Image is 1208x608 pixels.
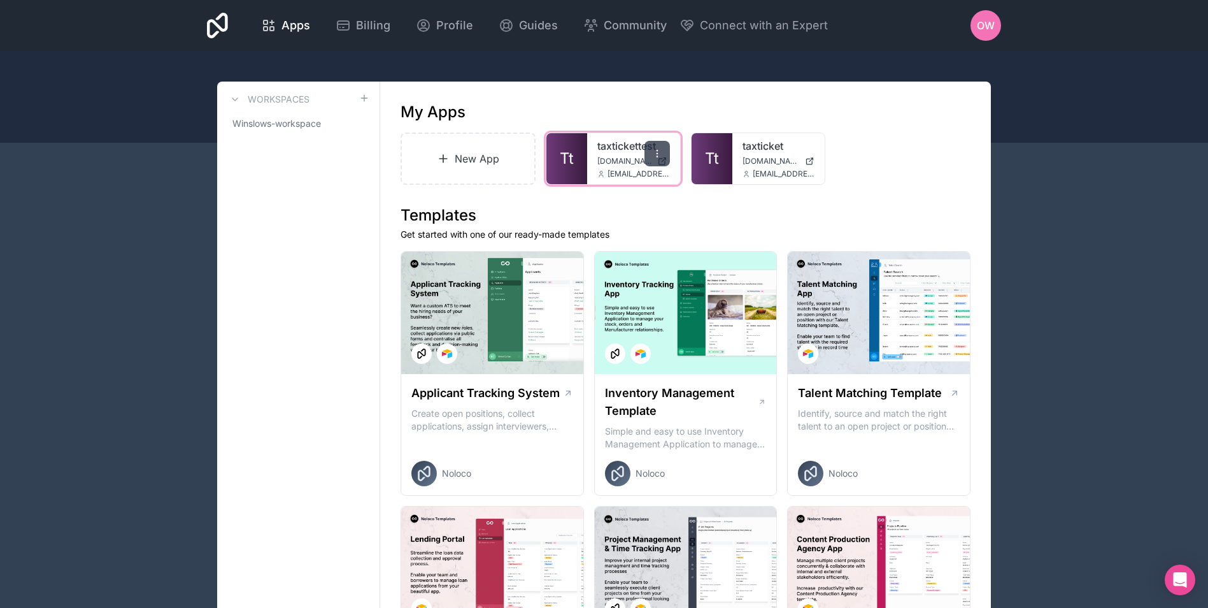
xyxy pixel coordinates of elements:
span: [EMAIL_ADDRESS][DOMAIN_NAME] [608,169,670,179]
span: Apps [281,17,310,34]
span: Noloco [636,467,665,480]
h1: Templates [401,205,970,226]
span: Community [604,17,667,34]
a: Guides [488,11,568,40]
h1: Applicant Tracking System [411,384,560,402]
span: [DOMAIN_NAME] [597,156,652,166]
a: Workspaces [227,92,309,107]
a: Winslows-workspace [227,112,369,135]
span: OW [977,18,995,33]
span: Connect with an Expert [700,17,828,34]
a: Profile [406,11,483,40]
p: Identify, source and match the right talent to an open project or position with our Talent Matchi... [798,407,960,433]
a: Billing [325,11,401,40]
span: Guides [519,17,558,34]
button: Connect with an Expert [679,17,828,34]
a: Tt [546,133,587,184]
img: Airtable Logo [803,349,813,359]
p: Simple and easy to use Inventory Management Application to manage your stock, orders and Manufact... [605,425,767,451]
span: Tt [560,148,574,169]
img: Airtable Logo [442,349,452,359]
span: Tt [705,148,719,169]
a: [DOMAIN_NAME] [743,156,815,166]
span: Profile [436,17,473,34]
img: Airtable Logo [636,349,646,359]
p: Get started with one of our ready-made templates [401,228,970,241]
span: [DOMAIN_NAME] [743,156,800,166]
h1: My Apps [401,102,465,122]
a: [DOMAIN_NAME] [597,156,670,166]
span: Winslows-workspace [232,117,321,130]
a: Community [573,11,677,40]
span: Billing [356,17,390,34]
p: Create open positions, collect applications, assign interviewers, centralise candidate feedback a... [411,407,573,433]
div: Open Intercom Messenger [1165,565,1195,595]
a: New App [401,133,536,185]
span: Noloco [828,467,858,480]
a: Tt [692,133,732,184]
h1: Inventory Management Template [605,384,758,420]
a: taxtickettest [597,138,670,154]
span: [EMAIL_ADDRESS][DOMAIN_NAME] [753,169,815,179]
h3: Workspaces [248,93,309,106]
a: Apps [251,11,320,40]
h1: Talent Matching Template [798,384,942,402]
a: taxticket [743,138,815,154]
span: Noloco [442,467,471,480]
